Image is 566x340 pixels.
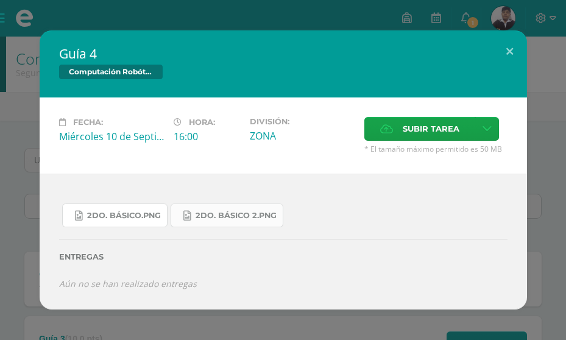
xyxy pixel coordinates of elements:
[250,117,355,126] label: División:
[196,211,277,221] span: 2do. Básico 2.png
[59,45,508,62] h2: Guía 4
[59,252,508,261] label: Entregas
[171,204,283,227] a: 2do. Básico 2.png
[250,129,355,143] div: ZONA
[62,204,168,227] a: 2do. Básico.png
[59,130,164,143] div: Miércoles 10 de Septiembre
[189,118,215,127] span: Hora:
[364,144,508,154] span: * El tamaño máximo permitido es 50 MB
[59,278,197,289] i: Aún no se han realizado entregas
[174,130,240,143] div: 16:00
[87,211,161,221] span: 2do. Básico.png
[492,30,527,72] button: Close (Esc)
[403,118,459,140] span: Subir tarea
[73,118,103,127] span: Fecha:
[59,65,163,79] span: Computación Robótica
